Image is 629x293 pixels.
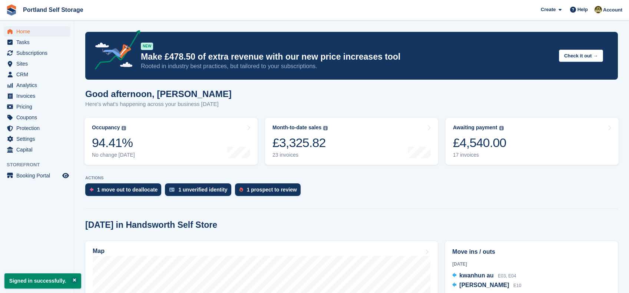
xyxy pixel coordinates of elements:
[16,112,61,123] span: Coupons
[4,170,70,181] a: menu
[453,152,506,158] div: 17 invoices
[272,152,328,158] div: 23 invoices
[16,80,61,90] span: Analytics
[452,261,611,267] div: [DATE]
[16,37,61,47] span: Tasks
[265,118,438,165] a: Month-to-date sales £3,325.82 23 invoices
[272,135,328,150] div: £3,325.82
[169,187,175,192] img: verify_identity-adf6edd0f0f0b5bbfe63781bf79b02c33cf7c696d77639b501bdc392416b5a36.svg
[16,101,61,112] span: Pricing
[4,48,70,58] a: menu
[323,126,328,130] img: icon-info-grey-7440780725fd019a000dd9b08b2336e03edf1995a4989e88bcd33f0948082b44.svg
[453,124,497,131] div: Awaiting payment
[272,124,321,131] div: Month-to-date sales
[92,152,135,158] div: No change [DATE]
[16,91,61,101] span: Invoices
[4,91,70,101] a: menu
[459,272,493,279] span: kwanhun au
[16,48,61,58] span: Subscriptions
[85,118,258,165] a: Occupancy 94.41% No change [DATE]
[4,123,70,133] a: menu
[122,126,126,130] img: icon-info-grey-7440780725fd019a000dd9b08b2336e03edf1995a4989e88bcd33f0948082b44.svg
[92,135,135,150] div: 94.41%
[85,220,217,230] h2: [DATE] in Handsworth Self Store
[4,144,70,155] a: menu
[4,69,70,80] a: menu
[92,124,120,131] div: Occupancy
[446,118,619,165] a: Awaiting payment £4,540.00 17 invoices
[577,6,588,13] span: Help
[61,171,70,180] a: Preview store
[453,135,506,150] div: £4,540.00
[6,4,17,16] img: stora-icon-8386f47178a22dfd0bd8f6a31ec36ba5ce8667c1dd55bd0f319d3a0aa187defe.svg
[85,183,165,200] a: 1 move out to deallocate
[141,62,553,70] p: Rooted in industry best practices, but tailored to your subscriptions.
[20,4,86,16] a: Portland Self Storage
[452,271,516,281] a: kwanhun au E03, E04
[459,282,509,288] span: [PERSON_NAME]
[513,283,521,288] span: E10
[4,101,70,112] a: menu
[16,144,61,155] span: Capital
[97,187,158,193] div: 1 move out to deallocate
[239,187,243,192] img: prospect-51fa495bee0391a8d652442698ab0144808aea92771e9ea1ae160a38d050c398.svg
[85,89,232,99] h1: Good afternoon, [PERSON_NAME]
[141,43,153,50] div: NEW
[16,170,61,181] span: Booking Portal
[16,123,61,133] span: Protection
[4,112,70,123] a: menu
[7,161,74,169] span: Storefront
[498,273,516,279] span: E03, E04
[559,50,603,62] button: Check it out →
[165,183,235,200] a: 1 unverified identity
[4,26,70,37] a: menu
[85,100,232,109] p: Here's what's happening across your business [DATE]
[178,187,227,193] div: 1 unverified identity
[541,6,556,13] span: Create
[89,30,140,72] img: price-adjustments-announcement-icon-8257ccfd72463d97f412b2fc003d46551f7dbcb40ab6d574587a9cd5c0d94...
[16,69,61,80] span: CRM
[4,59,70,69] a: menu
[4,134,70,144] a: menu
[141,51,553,62] p: Make £478.50 of extra revenue with our new price increases tool
[4,273,81,289] p: Signed in successfully.
[90,187,93,192] img: move_outs_to_deallocate_icon-f764333ba52eb49d3ac5e1228854f67142a1ed5810a6f6cc68b1a99e826820c5.svg
[93,248,105,254] h2: Map
[603,6,622,14] span: Account
[595,6,602,13] img: Alex Wolfluxe
[16,26,61,37] span: Home
[16,134,61,144] span: Settings
[85,176,618,180] p: ACTIONS
[235,183,304,200] a: 1 prospect to review
[499,126,504,130] img: icon-info-grey-7440780725fd019a000dd9b08b2336e03edf1995a4989e88bcd33f0948082b44.svg
[4,37,70,47] a: menu
[4,80,70,90] a: menu
[247,187,297,193] div: 1 prospect to review
[16,59,61,69] span: Sites
[452,281,521,290] a: [PERSON_NAME] E10
[452,247,611,256] h2: Move ins / outs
